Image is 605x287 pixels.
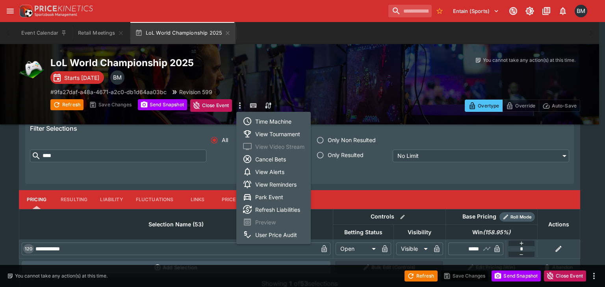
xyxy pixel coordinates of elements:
li: View Tournament [236,128,311,140]
li: Refresh Liabilities [236,203,311,216]
li: View Alerts [236,165,311,178]
li: Time Machine [236,115,311,128]
li: View Reminders [236,178,311,191]
li: User Price Audit [236,228,311,241]
li: Cancel Bets [236,153,311,165]
li: Park Event [236,191,311,203]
